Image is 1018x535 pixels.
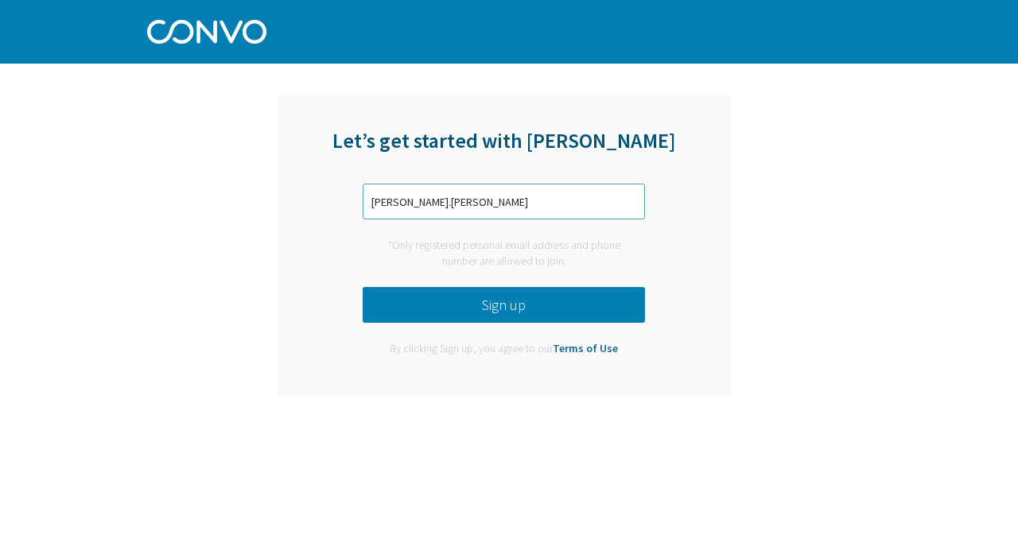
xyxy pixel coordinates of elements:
[147,16,266,44] img: Convo Logo
[363,238,645,269] div: *Only registered personal email address and phone number are allowed to join.
[363,287,645,323] button: Sign up
[378,341,630,357] div: By clicking Sign up, you agree to our
[363,184,645,219] input: Enter phone number or email address
[278,127,731,173] div: Let’s get started with [PERSON_NAME]
[553,341,618,355] a: Terms of Use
